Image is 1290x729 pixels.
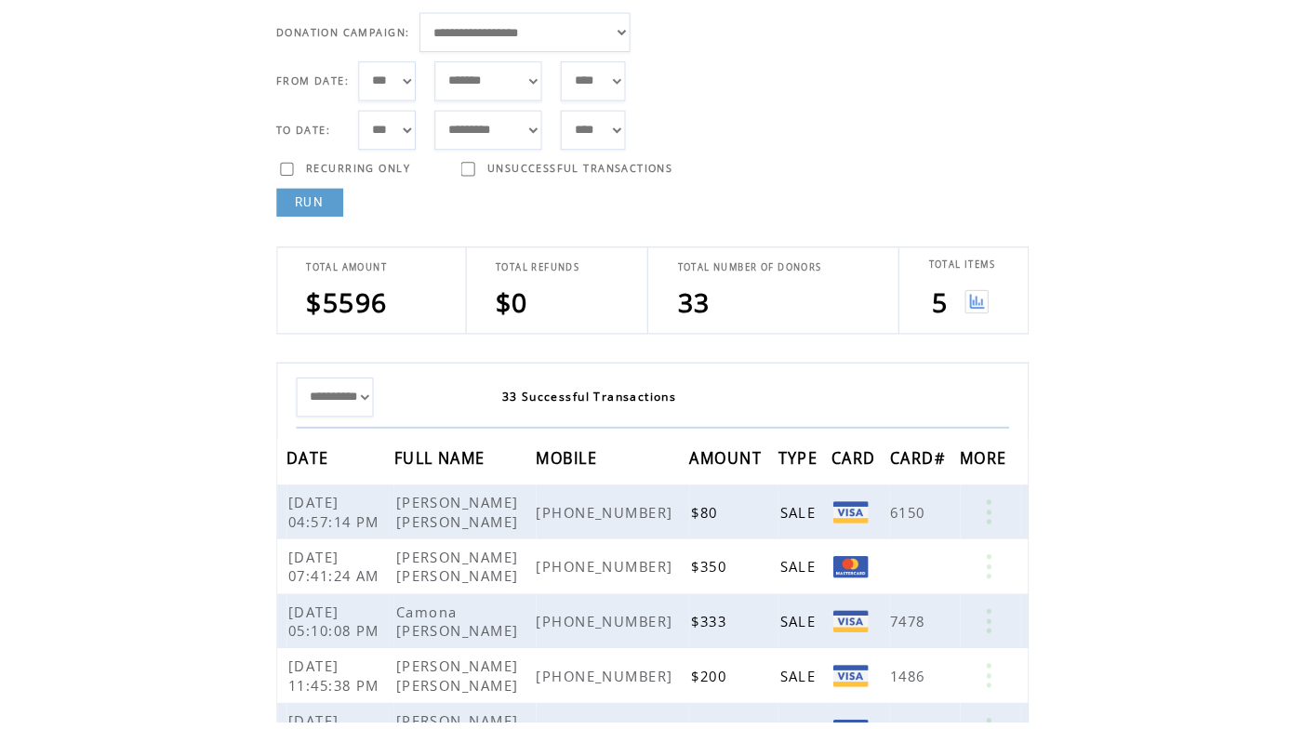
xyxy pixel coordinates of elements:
[304,175,407,188] span: RECURRING ONLY
[685,511,716,530] span: $80
[287,502,382,539] span: [DATE] 04:57:14 PM
[882,461,941,472] a: CARD#
[685,565,725,584] span: $350
[773,511,813,530] span: SALE
[532,453,597,487] span: MOBILE
[532,511,672,530] span: [PHONE_NUMBER]
[305,272,385,285] span: TOTAL AMOUNT
[287,556,382,593] span: [DATE] 07:41:24 AM
[275,201,341,229] a: RUN
[920,270,986,282] span: TOTAL ITEMS
[393,556,519,593] span: [PERSON_NAME] [PERSON_NAME]
[484,175,667,188] span: UNSUCCESSFUL TRANSACTIONS
[773,619,813,638] span: SALE
[672,272,814,285] span: TOTAL NUMBER OF DONORS
[956,301,979,325] img: View graph
[275,137,329,150] span: TO DATE:
[275,88,347,101] span: FROM DATE:
[499,399,672,415] span: 33 Successful Transactions
[492,296,525,331] span: $0
[393,610,519,647] span: Camona [PERSON_NAME]
[684,461,760,472] a: AMOUNT
[882,619,921,638] span: 7478
[923,296,938,331] span: 5
[824,461,872,472] a: CARD
[826,672,860,694] img: Visa
[275,40,407,53] span: DONATION CAMPAIGN:
[287,664,382,701] span: [DATE] 11:45:38 PM
[286,453,332,487] span: DATE
[882,511,921,530] span: 6150
[826,618,860,640] img: Visa
[684,453,760,487] span: AMOUNT
[392,461,486,472] a: FULL NAME
[492,272,575,285] span: TOTAL REFUNDS
[392,453,486,487] span: FULL NAME
[951,453,1003,487] span: MORE
[532,619,672,638] span: [PHONE_NUMBER]
[773,565,813,584] span: SALE
[532,461,597,472] a: MOBILE
[771,453,815,487] span: TYPE
[532,673,672,692] span: [PHONE_NUMBER]
[393,664,519,701] span: [PERSON_NAME] [PERSON_NAME]
[393,502,519,539] span: [PERSON_NAME] [PERSON_NAME]
[882,673,921,692] span: 1486
[882,453,941,487] span: CARD#
[286,461,332,472] a: DATE
[672,296,704,331] span: 33
[771,461,815,472] a: TYPE
[824,453,872,487] span: CARD
[826,510,860,532] img: Visa
[826,564,860,586] img: Mastercard
[532,565,672,584] span: [PHONE_NUMBER]
[773,673,813,692] span: SALE
[685,619,725,638] span: $333
[305,296,386,331] span: $5596
[287,610,382,647] span: [DATE] 05:10:08 PM
[685,673,725,692] span: $200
